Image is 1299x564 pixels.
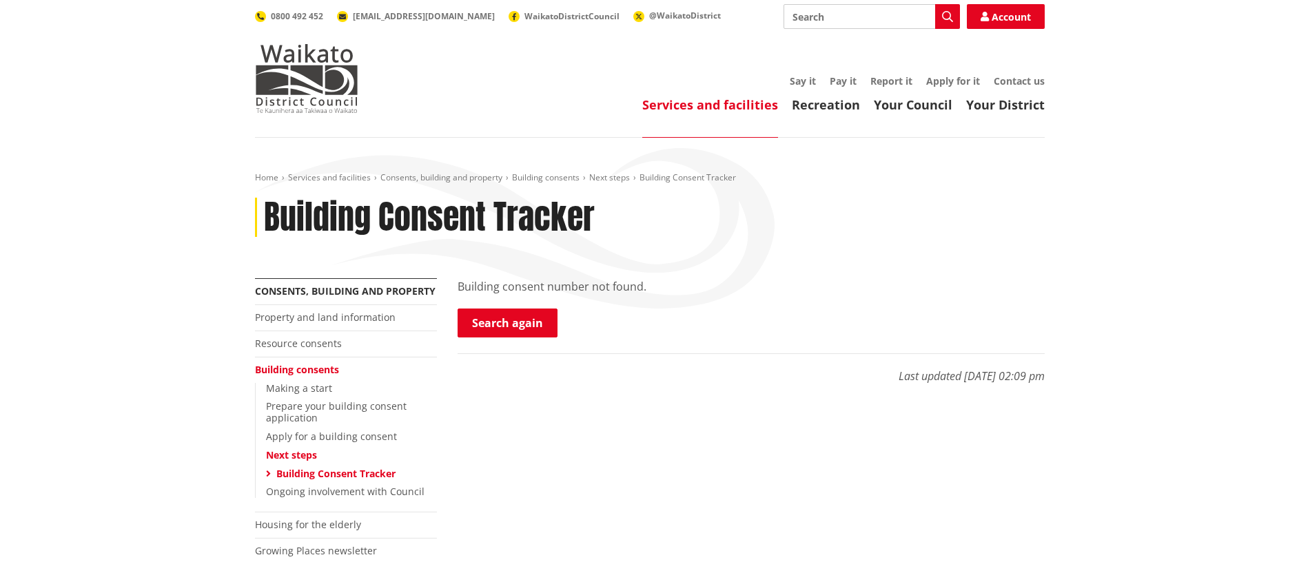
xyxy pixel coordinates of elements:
[649,10,721,21] span: @WaikatoDistrict
[874,96,952,113] a: Your Council
[255,544,377,557] a: Growing Places newsletter
[264,198,595,238] h1: Building Consent Tracker
[266,382,332,395] a: Making a start
[255,518,361,531] a: Housing for the elderly
[288,171,371,183] a: Services and facilities
[830,74,857,87] a: Pay it
[633,10,721,21] a: @WaikatoDistrict
[784,4,960,29] input: Search input
[589,171,630,183] a: Next steps
[966,96,1045,113] a: Your District
[255,284,436,297] a: Consents, building and property
[458,353,1045,384] p: Last updated [DATE] 02:09 pm
[276,467,396,480] a: Building Consent Tracker
[524,10,620,22] span: WaikatoDistrictCouncil
[380,171,502,183] a: Consents, building and property
[994,74,1045,87] a: Contact us
[266,430,397,443] a: Apply for a building consent
[271,10,323,22] span: 0800 492 452
[870,74,912,87] a: Report it
[967,4,1045,29] a: Account
[255,363,339,376] a: Building consents
[255,171,278,183] a: Home
[255,10,323,22] a: 0800 492 452
[458,309,558,337] a: Search again
[353,10,495,22] span: [EMAIL_ADDRESS][DOMAIN_NAME]
[266,485,425,498] a: Ongoing involvement with Council
[255,172,1045,184] nav: breadcrumb
[266,399,407,424] a: Prepare your building consent application
[266,448,317,461] a: Next steps
[337,10,495,22] a: [EMAIL_ADDRESS][DOMAIN_NAME]
[512,171,580,183] a: Building consents
[926,74,980,87] a: Apply for it
[792,96,860,113] a: Recreation
[509,10,620,22] a: WaikatoDistrictCouncil
[642,96,778,113] a: Services and facilities
[790,74,816,87] a: Say it
[255,337,342,350] a: Resource consents
[640,171,736,183] span: Building Consent Tracker
[255,44,358,113] img: Waikato District Council - Te Kaunihera aa Takiwaa o Waikato
[458,278,1045,295] p: Building consent number not found.
[255,311,396,324] a: Property and land information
